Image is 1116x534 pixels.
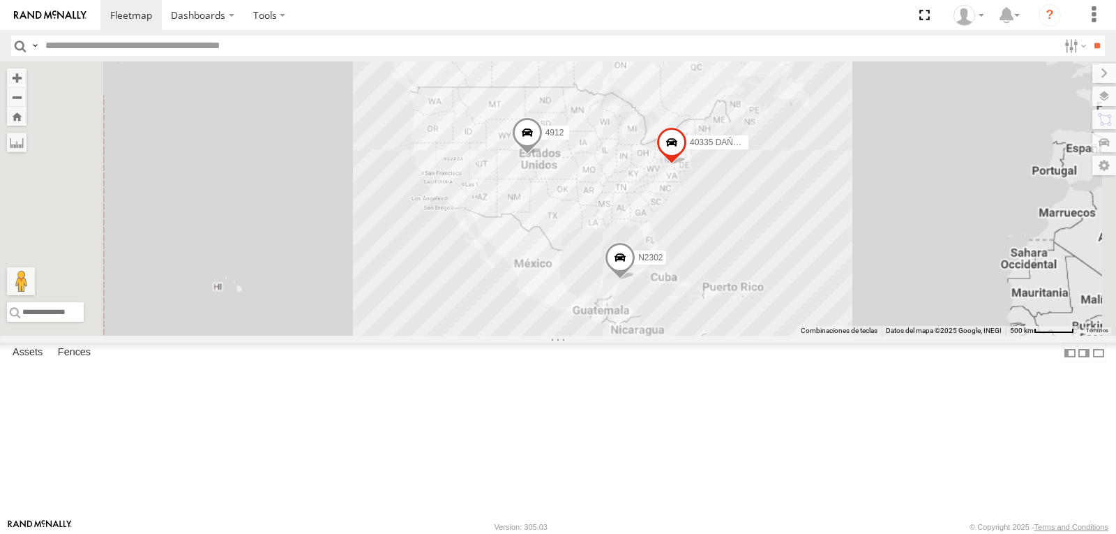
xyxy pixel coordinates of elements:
[690,137,751,147] span: 40335 DAÑADO
[495,523,548,531] div: Version: 305.03
[7,267,35,295] button: Arrastra al hombrecito al mapa para abrir Street View
[1010,327,1034,334] span: 500 km
[1086,328,1108,334] a: Términos
[8,520,72,534] a: Visit our Website
[801,326,877,336] button: Combinaciones de teclas
[7,87,27,107] button: Zoom out
[886,327,1002,334] span: Datos del mapa ©2025 Google, INEGI
[7,133,27,152] label: Measure
[7,68,27,87] button: Zoom in
[6,343,50,363] label: Assets
[1077,343,1091,363] label: Dock Summary Table to the Right
[1006,326,1078,336] button: Escala del mapa: 500 km por 54 píxeles
[545,128,564,138] span: 4912
[14,10,86,20] img: rand-logo.svg
[949,5,989,26] div: Miguel Cantu
[1092,343,1106,363] label: Hide Summary Table
[1063,343,1077,363] label: Dock Summary Table to the Left
[7,107,27,126] button: Zoom Home
[1039,4,1061,27] i: ?
[1034,523,1108,531] a: Terms and Conditions
[29,36,40,56] label: Search Query
[1092,156,1116,175] label: Map Settings
[51,343,98,363] label: Fences
[1059,36,1089,56] label: Search Filter Options
[970,523,1108,531] div: © Copyright 2025 -
[638,253,663,262] span: N2302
